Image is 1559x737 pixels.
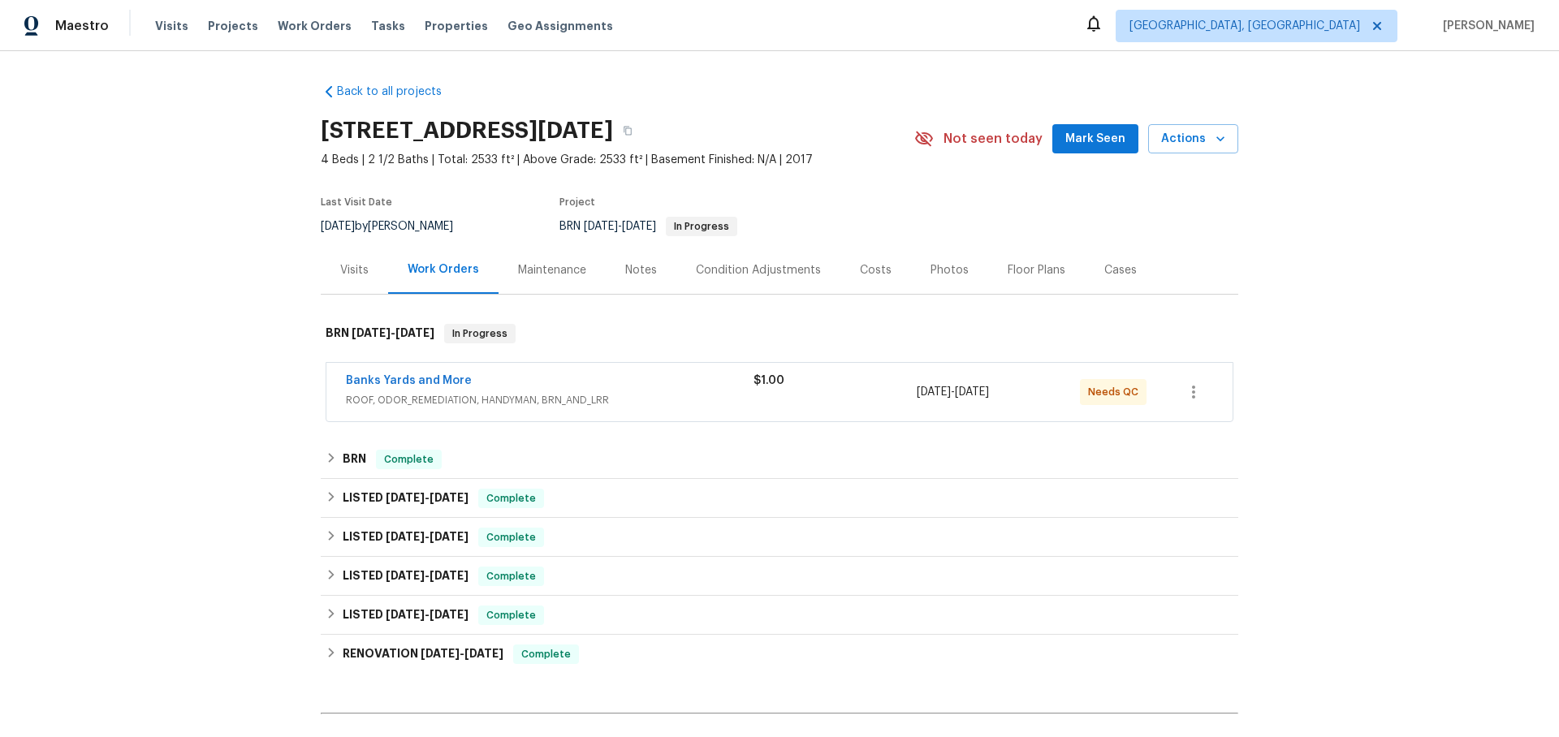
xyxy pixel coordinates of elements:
span: Visits [155,18,188,34]
h2: [STREET_ADDRESS][DATE] [321,123,613,139]
div: Floor Plans [1008,262,1065,278]
div: Work Orders [408,261,479,278]
div: Costs [860,262,892,278]
span: [GEOGRAPHIC_DATA], [GEOGRAPHIC_DATA] [1129,18,1360,34]
div: LISTED [DATE]-[DATE]Complete [321,596,1238,635]
span: Tasks [371,20,405,32]
span: Mark Seen [1065,129,1125,149]
span: - [917,384,989,400]
span: ROOF, ODOR_REMEDIATION, HANDYMAN, BRN_AND_LRR [346,392,754,408]
button: Mark Seen [1052,124,1138,154]
span: [DATE] [386,531,425,542]
span: [DATE] [430,531,469,542]
span: Work Orders [278,18,352,34]
span: [DATE] [386,570,425,581]
span: 4 Beds | 2 1/2 Baths | Total: 2533 ft² | Above Grade: 2533 ft² | Basement Finished: N/A | 2017 [321,152,914,168]
button: Actions [1148,124,1238,154]
span: [DATE] [622,221,656,232]
div: Photos [931,262,969,278]
span: Last Visit Date [321,197,392,207]
span: - [386,570,469,581]
div: RENOVATION [DATE]-[DATE]Complete [321,635,1238,674]
span: Project [559,197,595,207]
div: Maintenance [518,262,586,278]
a: Banks Yards and More [346,375,472,386]
span: Actions [1161,129,1225,149]
a: Back to all projects [321,84,477,100]
span: - [386,531,469,542]
h6: LISTED [343,567,469,586]
span: [DATE] [430,609,469,620]
span: Maestro [55,18,109,34]
span: [DATE] [386,609,425,620]
span: [DATE] [430,492,469,503]
div: Condition Adjustments [696,262,821,278]
span: - [421,648,503,659]
span: [DATE] [917,386,951,398]
span: [DATE] [321,221,355,232]
span: - [386,609,469,620]
span: Needs QC [1088,384,1145,400]
span: Complete [480,529,542,545]
h6: BRN [343,450,366,469]
span: Complete [480,607,542,623]
span: Complete [515,646,577,662]
span: $1.00 [754,375,784,386]
span: Complete [480,568,542,584]
span: [PERSON_NAME] [1436,18,1535,34]
span: [DATE] [352,327,391,338]
h6: BRN [326,324,434,343]
h6: RENOVATION [343,644,503,664]
div: Visits [340,262,369,278]
div: by [PERSON_NAME] [321,217,473,236]
div: LISTED [DATE]-[DATE]Complete [321,518,1238,557]
h6: LISTED [343,528,469,547]
h6: LISTED [343,606,469,625]
span: Projects [208,18,258,34]
button: Copy Address [613,116,642,145]
span: [DATE] [421,648,460,659]
h6: LISTED [343,489,469,508]
span: [DATE] [464,648,503,659]
div: Cases [1104,262,1137,278]
span: [DATE] [430,570,469,581]
span: In Progress [667,222,736,231]
div: Notes [625,262,657,278]
span: Complete [480,490,542,506]
span: [DATE] [584,221,618,232]
span: [DATE] [395,327,434,338]
div: BRN [DATE]-[DATE]In Progress [321,308,1238,360]
span: [DATE] [955,386,989,398]
span: - [386,492,469,503]
span: Geo Assignments [507,18,613,34]
span: In Progress [446,325,514,342]
div: LISTED [DATE]-[DATE]Complete [321,479,1238,518]
span: - [352,327,434,338]
span: Complete [378,451,440,468]
span: Properties [425,18,488,34]
span: Not seen today [944,131,1043,147]
span: BRN [559,221,737,232]
div: BRN Complete [321,440,1238,479]
span: [DATE] [386,492,425,503]
span: - [584,221,656,232]
div: LISTED [DATE]-[DATE]Complete [321,557,1238,596]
